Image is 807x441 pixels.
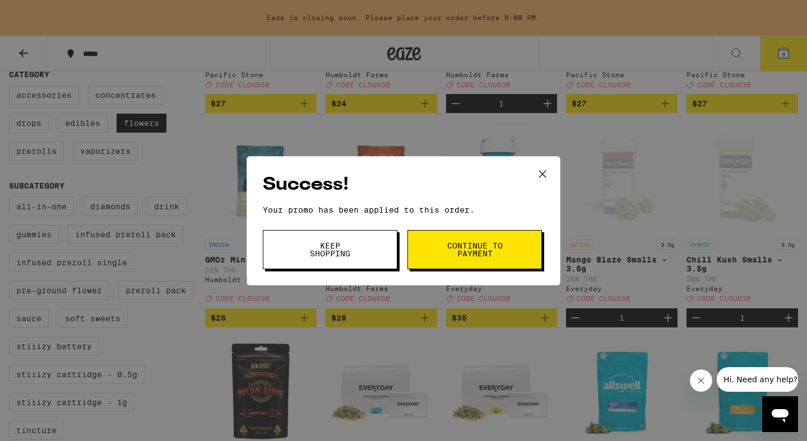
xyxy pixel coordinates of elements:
[263,205,544,214] p: Your promo has been applied to this order.
[302,242,359,257] span: Keep Shopping
[690,369,712,392] iframe: Close message
[407,230,542,269] button: Continue to payment
[263,172,544,198] h2: Success!
[762,396,798,432] iframe: Button to launch messaging window
[717,367,798,392] iframe: Message from company
[263,230,397,269] button: Keep Shopping
[446,242,503,257] span: Continue to payment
